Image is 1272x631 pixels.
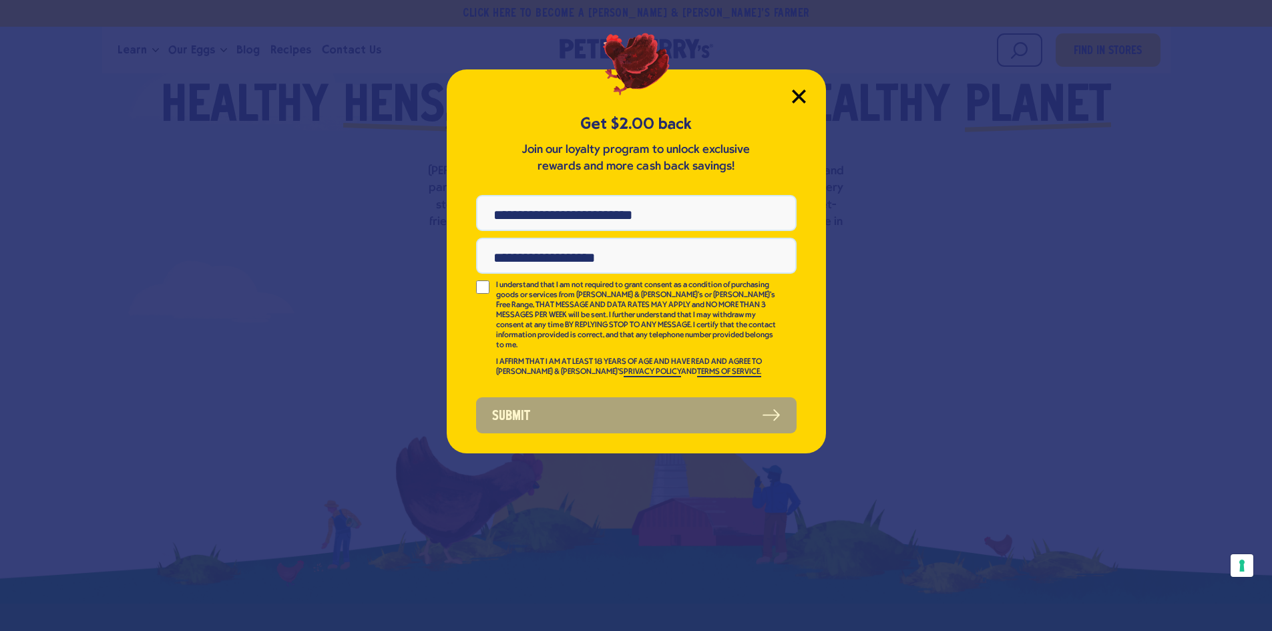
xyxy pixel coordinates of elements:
button: Your consent preferences for tracking technologies [1231,554,1253,577]
h5: Get $2.00 back [476,113,797,135]
a: TERMS OF SERVICE. [697,368,761,377]
button: Submit [476,397,797,433]
p: I understand that I am not required to grant consent as a condition of purchasing goods or servic... [496,280,778,351]
a: PRIVACY POLICY [624,368,681,377]
input: I understand that I am not required to grant consent as a condition of purchasing goods or servic... [476,280,489,294]
button: Close Modal [792,89,806,103]
p: I AFFIRM THAT I AM AT LEAST 18 YEARS OF AGE AND HAVE READ AND AGREE TO [PERSON_NAME] & [PERSON_NA... [496,357,778,377]
p: Join our loyalty program to unlock exclusive rewards and more cash back savings! [519,142,753,175]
